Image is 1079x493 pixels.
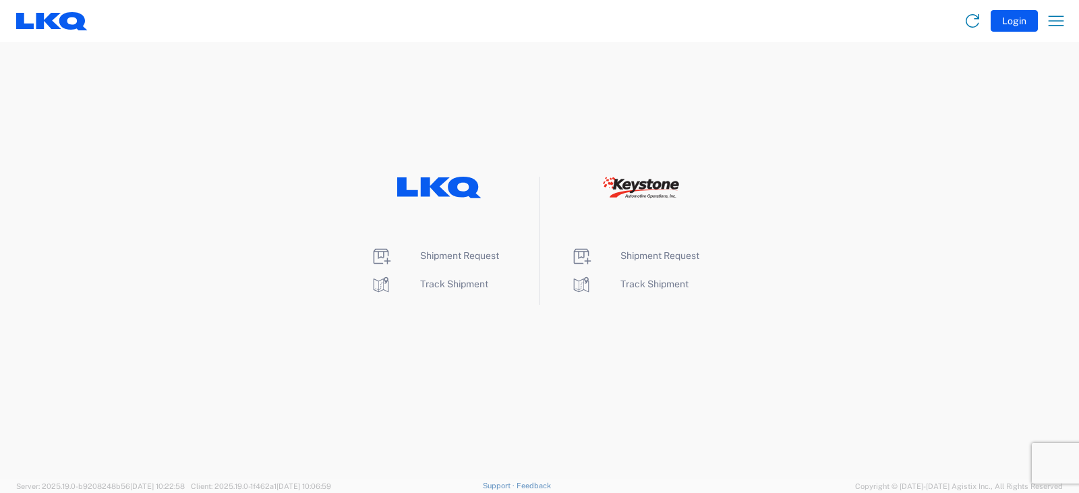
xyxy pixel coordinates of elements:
[191,482,331,490] span: Client: 2025.19.0-1f462a1
[370,279,488,289] a: Track Shipment
[620,279,689,289] span: Track Shipment
[620,250,699,261] span: Shipment Request
[420,279,488,289] span: Track Shipment
[16,482,185,490] span: Server: 2025.19.0-b9208248b56
[991,10,1038,32] button: Login
[571,279,689,289] a: Track Shipment
[276,482,331,490] span: [DATE] 10:06:59
[130,482,185,490] span: [DATE] 10:22:58
[571,250,699,261] a: Shipment Request
[517,482,551,490] a: Feedback
[370,250,499,261] a: Shipment Request
[420,250,499,261] span: Shipment Request
[855,480,1063,492] span: Copyright © [DATE]-[DATE] Agistix Inc., All Rights Reserved
[483,482,517,490] a: Support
